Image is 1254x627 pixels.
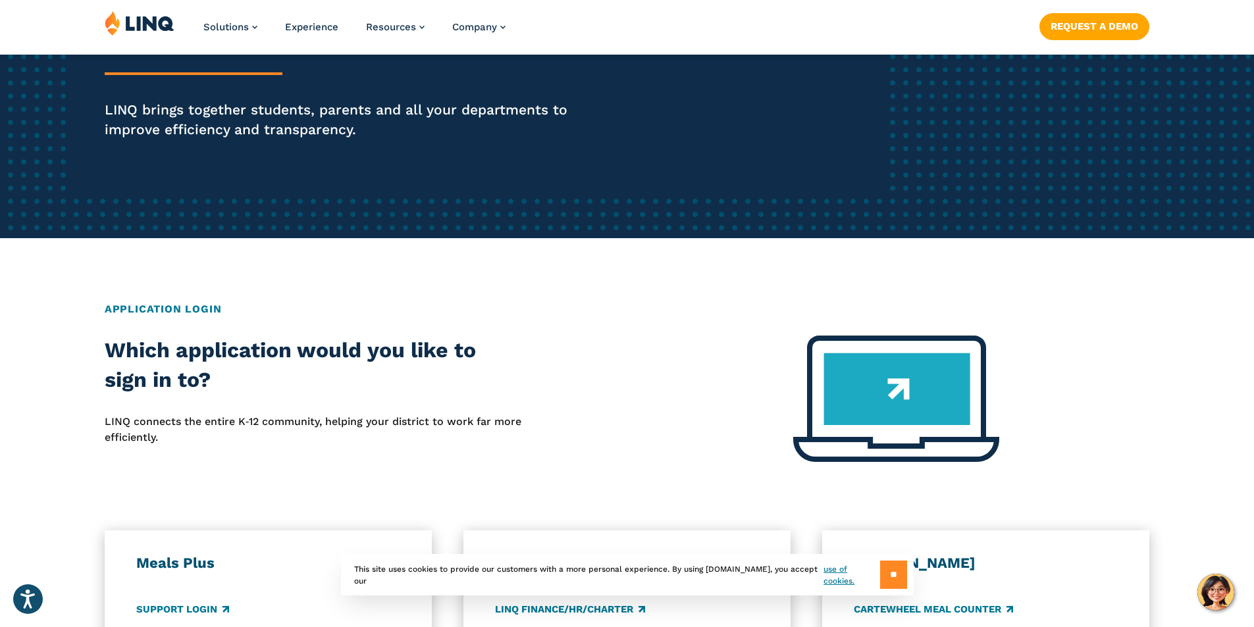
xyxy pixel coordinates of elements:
[452,21,497,33] span: Company
[105,11,174,36] img: LINQ | K‑12 Software
[285,21,338,33] a: Experience
[136,554,401,572] h3: Meals Plus
[1039,11,1149,39] nav: Button Navigation
[823,563,879,587] a: use of cookies.
[1197,574,1234,611] button: Hello, have a question? Let’s chat.
[105,336,522,395] h2: Which application would you like to sign in to?
[341,554,914,595] div: This site uses cookies to provide our customers with a more personal experience. By using [DOMAIN...
[854,554,1118,572] h3: [PERSON_NAME]
[203,11,506,54] nav: Primary Navigation
[366,21,425,33] a: Resources
[105,414,522,446] p: LINQ connects the entire K‑12 community, helping your district to work far more efficiently.
[366,21,416,33] span: Resources
[105,301,1149,317] h2: Application Login
[1039,13,1149,39] a: Request a Demo
[452,21,506,33] a: Company
[105,100,588,139] p: LINQ brings together students, parents and all your departments to improve efficiency and transpa...
[203,21,249,33] span: Solutions
[203,21,257,33] a: Solutions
